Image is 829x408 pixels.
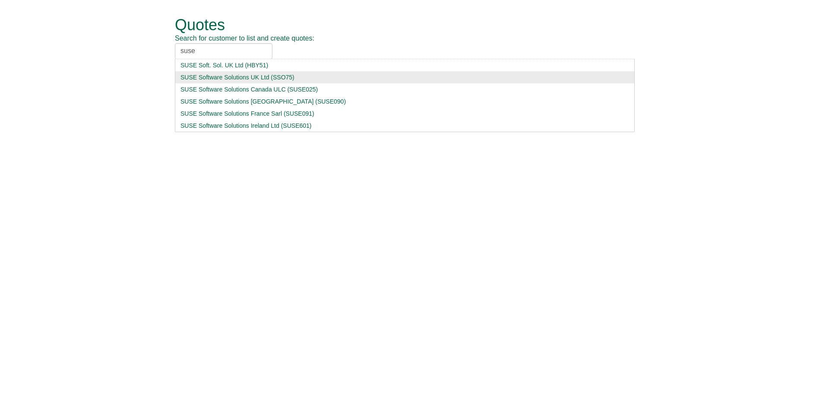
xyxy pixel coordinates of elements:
[175,35,314,42] span: Search for customer to list and create quotes:
[180,61,629,70] div: SUSE Soft. Sol. UK Ltd (HBY51)
[180,85,629,94] div: SUSE Software Solutions Canada ULC (SUSE025)
[180,97,629,106] div: SUSE Software Solutions [GEOGRAPHIC_DATA] (SUSE090)
[180,109,629,118] div: SUSE Software Solutions France Sarl (SUSE091)
[180,121,629,130] div: SUSE Software Solutions Ireland Ltd (SUSE601)
[175,16,635,34] h1: Quotes
[180,73,629,82] div: SUSE Software Solutions UK Ltd (SSO75)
